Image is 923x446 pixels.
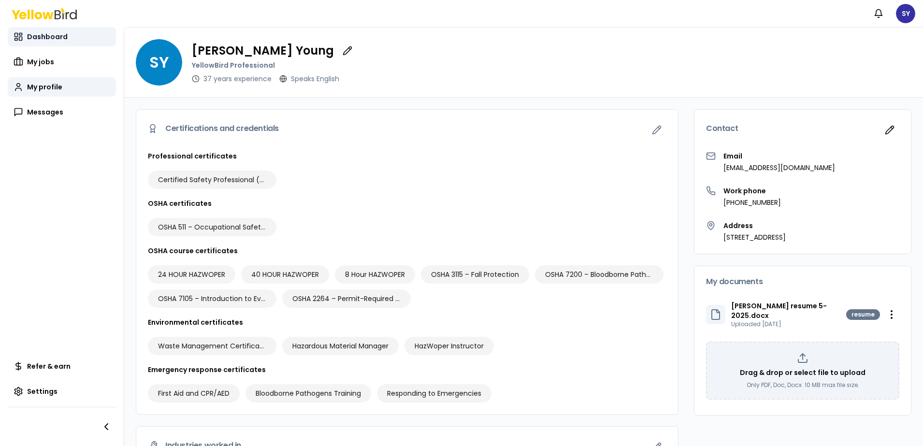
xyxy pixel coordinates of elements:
[723,186,781,196] h3: Work phone
[8,52,116,72] a: My jobs
[148,246,666,256] h3: OSHA course certificates
[377,384,491,403] div: Responding to Emergencies
[404,337,494,355] div: HazWoper Instructor
[535,265,663,284] div: OSHA 7200 – Bloodborne Pathogens Exposure Control for Healthcare Facilities
[192,45,334,57] p: [PERSON_NAME] Young
[245,384,371,403] div: Bloodborne Pathogens Training
[345,270,405,279] span: 8 Hour HAZWOPER
[165,125,279,132] span: Certifications and credentials
[740,368,865,377] p: Drag & drop or select file to upload
[415,341,484,351] span: HazWoper Instructor
[731,301,846,320] p: [PERSON_NAME] resume 5-2025.docx
[27,57,54,67] span: My jobs
[731,320,846,328] p: Uploaded [DATE]
[292,294,401,303] span: OSHA 2264 – Permit-Required Confined Space Entry
[896,4,915,23] span: SY
[27,107,63,117] span: Messages
[158,175,266,185] span: Certified Safety Professional (CSP)
[292,341,389,351] span: Hazardous Material Manager
[431,270,519,279] span: OSHA 3115 – Fall Protection
[723,232,786,242] p: [STREET_ADDRESS]
[27,32,68,42] span: Dashboard
[282,289,411,308] div: OSHA 2264 – Permit-Required Confined Space Entry
[706,125,738,132] span: Contact
[158,294,266,303] span: OSHA 7105 – Introduction to Evacuation and Emergency Planning
[8,27,116,46] a: Dashboard
[545,270,653,279] span: OSHA 7200 – Bloodborne Pathogens Exposure Control for Healthcare Facilities
[335,265,415,284] div: 8 Hour HAZWOPER
[706,278,763,286] span: My documents
[148,365,666,374] h3: Emergency response certificates
[148,199,666,208] h3: OSHA certificates
[723,151,835,161] h3: Email
[282,337,399,355] div: Hazardous Material Manager
[706,342,899,400] div: Drag & drop or select file to uploadOnly PDF, Doc, Docx. 10 MB max file size.
[136,39,182,86] span: SY
[27,387,58,396] span: Settings
[158,341,266,351] span: Waste Management Certificate
[8,357,116,376] a: Refer & earn
[148,289,276,308] div: OSHA 7105 – Introduction to Evacuation and Emergency Planning
[148,151,666,161] h3: Professional certificates
[203,74,272,84] p: 37 years experience
[27,361,71,371] span: Refer & earn
[723,163,835,173] p: [EMAIL_ADDRESS][DOMAIN_NAME]
[251,270,319,279] span: 40 HOUR HAZWOPER
[148,384,240,403] div: First Aid and CPR/AED
[723,198,781,207] p: [PHONE_NUMBER]
[158,222,266,232] span: OSHA 511 – Occupational Safety & Health Standards for General Industry (30-Hour)
[387,388,481,398] span: Responding to Emergencies
[256,388,361,398] span: Bloodborne Pathogens Training
[291,74,339,84] p: Speaks English
[241,265,329,284] div: 40 HOUR HAZWOPER
[421,265,529,284] div: OSHA 3115 – Fall Protection
[8,382,116,401] a: Settings
[148,171,276,189] div: Certified Safety Professional (CSP)
[148,337,276,355] div: Waste Management Certificate
[846,309,880,320] div: resume
[148,218,276,236] div: OSHA 511 – Occupational Safety & Health Standards for General Industry (30-Hour)
[8,102,116,122] a: Messages
[158,270,225,279] span: 24 HOUR HAZWOPER
[723,221,786,230] h3: Address
[148,317,666,327] h3: Environmental certificates
[148,265,235,284] div: 24 HOUR HAZWOPER
[747,381,859,389] p: Only PDF, Doc, Docx. 10 MB max file size.
[192,60,357,70] p: YellowBird Professional
[8,77,116,97] a: My profile
[158,388,230,398] span: First Aid and CPR/AED
[27,82,62,92] span: My profile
